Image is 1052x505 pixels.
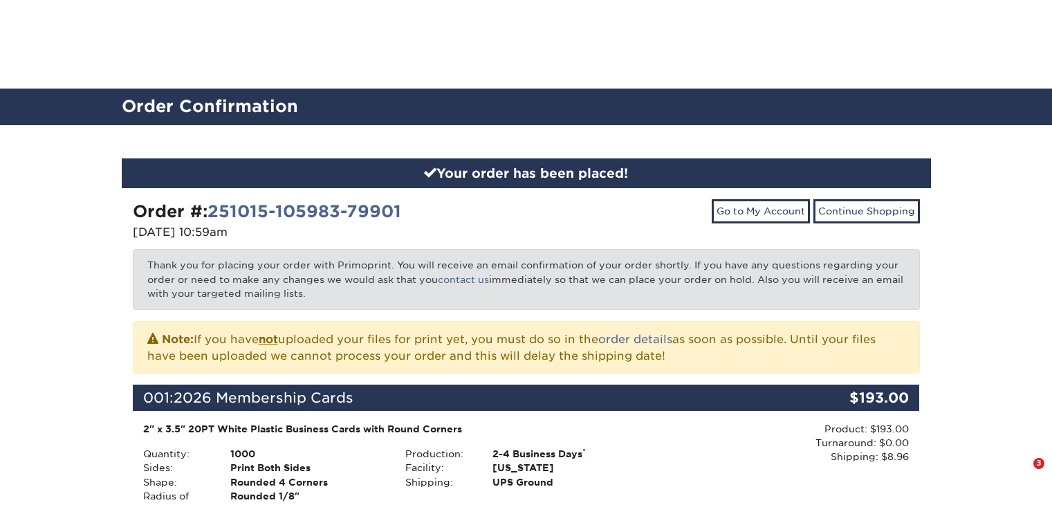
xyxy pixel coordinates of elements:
span: 2026 Membership Cards [174,389,353,406]
strong: Note: [162,333,194,346]
div: Shipping: [395,475,482,489]
b: not [259,333,278,346]
h2: Order Confirmation [111,94,941,120]
p: Thank you for placing your order with Primoprint. You will receive an email confirmation of your ... [133,249,920,309]
a: order details [598,333,672,346]
div: 001: [133,385,788,411]
div: $193.00 [788,385,920,411]
a: 251015-105983-79901 [207,201,401,221]
a: Continue Shopping [813,199,920,223]
div: Sides: [133,461,220,475]
div: Print Both Sides [220,461,395,475]
span: 3 [1033,458,1044,469]
iframe: Intercom live chat [1005,458,1038,491]
div: 2-4 Business Days [482,447,657,461]
a: Go to My Account [712,199,810,223]
a: contact us [438,274,489,285]
div: Rounded 4 Corners [220,475,395,489]
p: [DATE] 10:59am [133,224,516,241]
strong: Order #: [133,201,401,221]
div: 1000 [220,447,395,461]
p: If you have uploaded your files for print yet, you must do so in the as soon as possible. Until y... [147,330,905,365]
div: Production: [395,447,482,461]
div: 2" x 3.5" 20PT White Plastic Business Cards with Round Corners [143,422,647,436]
div: [US_STATE] [482,461,657,475]
div: Your order has been placed! [122,158,931,189]
div: Product: $193.00 Turnaround: $0.00 Shipping: $8.96 [657,422,909,464]
div: Shape: [133,475,220,489]
div: UPS Ground [482,475,657,489]
div: Quantity: [133,447,220,461]
div: Facility: [395,461,482,475]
